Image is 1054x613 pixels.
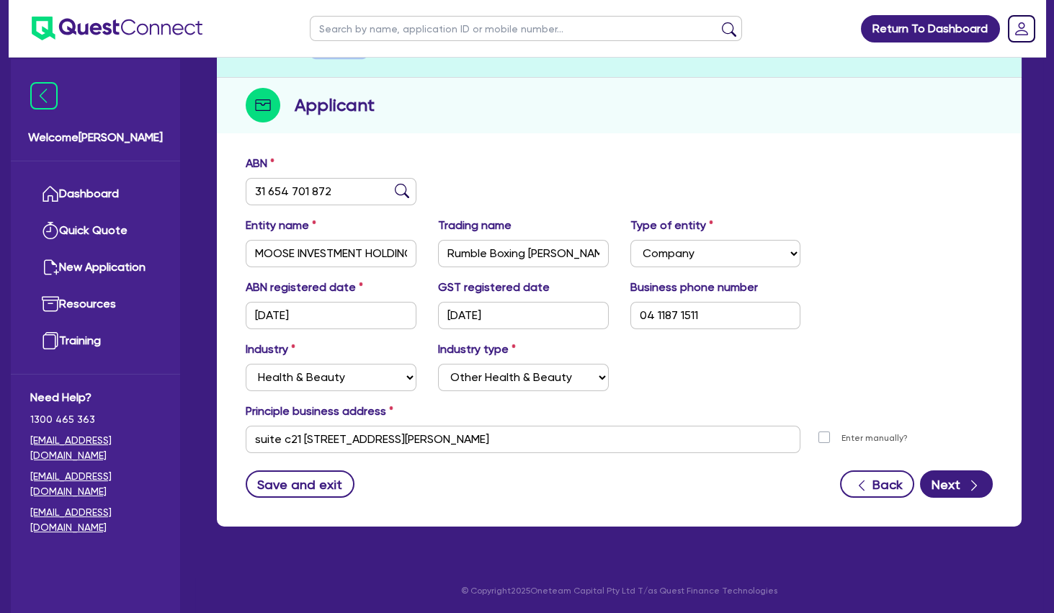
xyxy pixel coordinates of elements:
[630,217,713,234] label: Type of entity
[30,389,161,406] span: Need Help?
[438,302,609,329] input: DD / MM / YYYY
[840,470,914,498] button: Back
[42,259,59,276] img: new-application
[1003,10,1040,48] a: Dropdown toggle
[30,286,161,323] a: Resources
[28,129,163,146] span: Welcome [PERSON_NAME]
[438,279,550,296] label: GST registered date
[30,412,161,427] span: 1300 465 363
[310,16,742,41] input: Search by name, application ID or mobile number...
[207,584,1032,597] p: © Copyright 2025 Oneteam Capital Pty Ltd T/as Quest Finance Technologies
[246,470,354,498] button: Save and exit
[630,279,758,296] label: Business phone number
[246,217,316,234] label: Entity name
[246,341,295,358] label: Industry
[30,323,161,359] a: Training
[841,431,908,445] label: Enter manually?
[438,341,516,358] label: Industry type
[246,302,416,329] input: DD / MM / YYYY
[395,184,409,198] img: abn-lookup icon
[42,295,59,313] img: resources
[861,15,1000,42] a: Return To Dashboard
[246,279,363,296] label: ABN registered date
[438,217,512,234] label: Trading name
[30,249,161,286] a: New Application
[246,88,280,122] img: step-icon
[30,212,161,249] a: Quick Quote
[246,403,393,420] label: Principle business address
[30,469,161,499] a: [EMAIL_ADDRESS][DOMAIN_NAME]
[32,17,202,40] img: quest-connect-logo-blue
[42,332,59,349] img: training
[30,505,161,535] a: [EMAIL_ADDRESS][DOMAIN_NAME]
[42,222,59,239] img: quick-quote
[295,92,375,118] h2: Applicant
[30,433,161,463] a: [EMAIL_ADDRESS][DOMAIN_NAME]
[30,176,161,212] a: Dashboard
[30,82,58,109] img: icon-menu-close
[920,470,993,498] button: Next
[246,155,274,172] label: ABN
